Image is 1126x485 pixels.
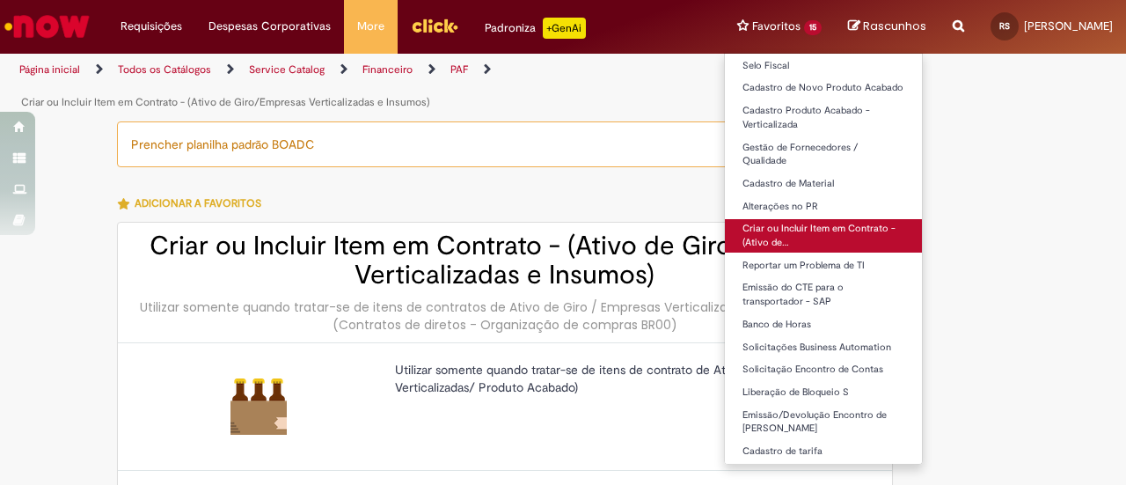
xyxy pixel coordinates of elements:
[848,18,926,35] a: Rascunhos
[725,219,922,252] a: Criar ou Incluir Item em Contrato - (Ativo de…
[230,378,287,435] img: Criar ou Incluir Item em Contrato - (Ativo de Giro/Empresas Verticalizadas e Insumos)
[249,62,325,77] a: Service Catalog
[1024,18,1113,33] span: [PERSON_NAME]
[725,406,922,438] a: Emissão/Devolução Encontro de [PERSON_NAME]
[725,360,922,379] a: Solicitação Encontro de Contas
[135,196,261,210] span: Adicionar a Favoritos
[485,18,586,39] div: Padroniza
[411,12,458,39] img: click_logo_yellow_360x200.png
[395,361,861,396] p: Utilizar somente quando tratar-se de itens de contrato de Ativo de Giro/Empresas Verticalizadas/ ...
[725,174,922,194] a: Cadastro de Material
[135,298,874,334] div: Utilizar somente quando tratar-se de itens de contratos de Ativo de Giro / Empresas Verticalizada...
[208,18,331,35] span: Despesas Corporativas
[725,197,922,217] a: Alterações no PR
[2,9,92,44] img: ServiceNow
[725,442,922,461] a: Cadastro de tarifa
[121,18,182,35] span: Requisições
[725,315,922,334] a: Banco de Horas
[725,338,922,357] a: Solicitações Business Automation
[117,185,271,222] button: Adicionar a Favoritos
[725,256,922,276] a: Reportar um Problema de TI
[362,62,413,77] a: Financeiro
[21,95,430,109] a: Criar ou Incluir Item em Contrato - (Ativo de Giro/Empresas Verticalizadas e Insumos)
[19,62,80,77] a: Página inicial
[450,62,468,77] a: PAF
[725,383,922,402] a: Liberação de Bloqueio S
[863,18,926,34] span: Rascunhos
[725,78,922,98] a: Cadastro de Novo Produto Acabado
[724,53,923,465] ul: Favoritos
[357,18,384,35] span: More
[804,20,822,35] span: 15
[752,18,801,35] span: Favoritos
[725,138,922,171] a: Gestão de Fornecedores / Qualidade
[725,278,922,311] a: Emissão do CTE para o transportador - SAP
[118,62,211,77] a: Todos os Catálogos
[999,20,1010,32] span: RS
[117,121,893,167] div: Prencher planilha padrão BOADC
[725,56,922,76] a: Selo Fiscal
[725,101,922,134] a: Cadastro Produto Acabado - Verticalizada
[13,54,737,119] ul: Trilhas de página
[135,231,874,290] h2: Criar ou Incluir Item em Contrato - (Ativo de Giro/Empresas Verticalizadas e Insumos)
[543,18,586,39] p: +GenAi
